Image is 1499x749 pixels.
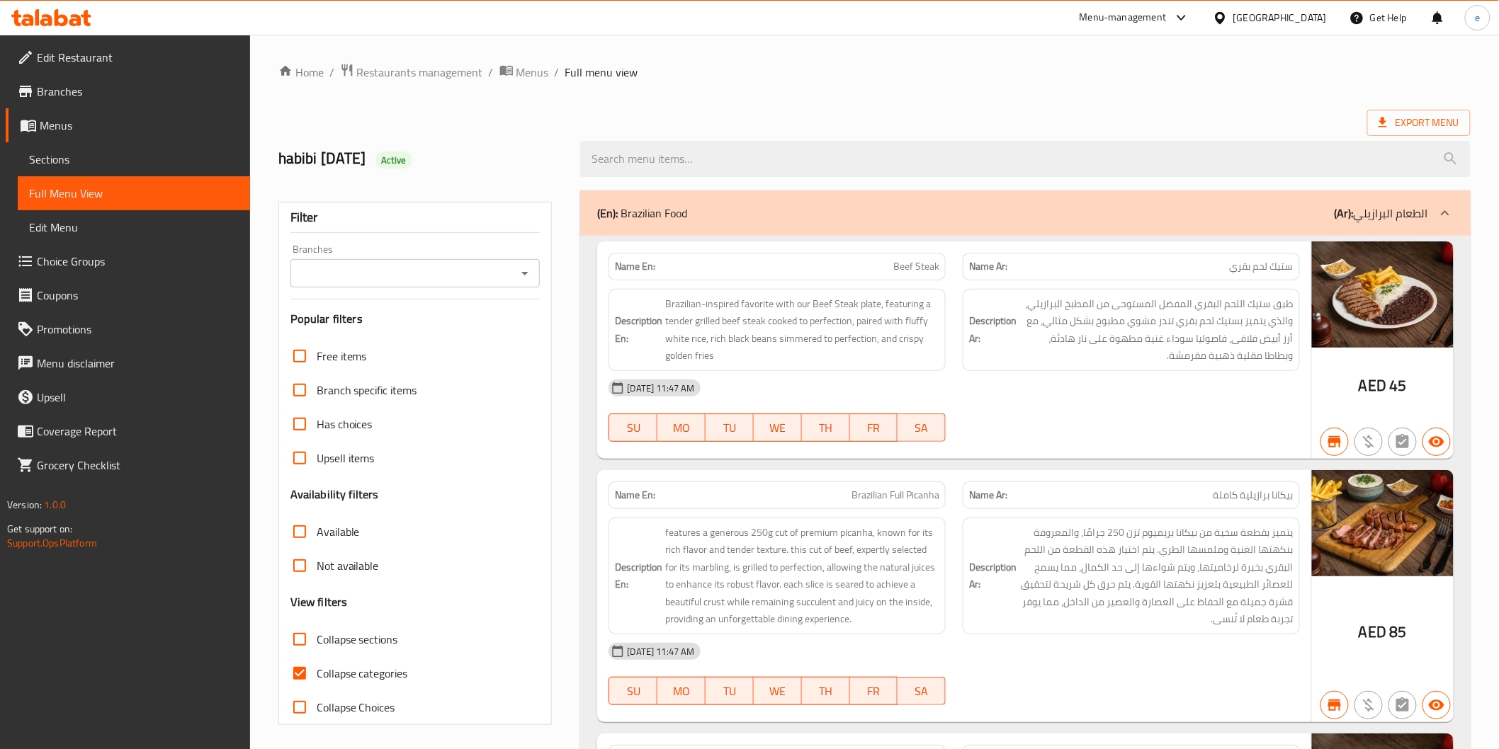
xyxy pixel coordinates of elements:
[18,142,250,176] a: Sections
[29,219,239,236] span: Edit Menu
[597,202,618,224] b: (En):
[615,312,662,347] strong: Description En:
[893,259,939,274] span: Beef Steak
[489,64,494,81] li: /
[317,450,375,467] span: Upsell items
[621,645,700,658] span: [DATE] 11:47 AM
[317,699,395,716] span: Collapse Choices
[802,413,850,442] button: TH
[278,64,324,81] a: Home
[663,418,700,438] span: MO
[1390,372,1407,399] span: 45
[1388,428,1417,456] button: Not has choices
[711,418,748,438] span: TU
[1388,691,1417,719] button: Not has choices
[580,190,1470,236] div: (En): Brazilian Food(Ar):الطعام البرازيلي
[615,681,652,702] span: SU
[856,418,893,438] span: FR
[6,380,250,414] a: Upsell
[1019,524,1294,628] span: يتميز بقطعة سخية من بيكانا بريميوم تزن 250 جرامًا، والمعروفة بنكهتها الغنية وملمسها الطري. يتم اخ...
[555,64,560,81] li: /
[580,141,1470,177] input: search
[1019,295,1294,365] span: طبق ستيك اللحم البقري المفضل المستوحى من المطبخ البرازيلي، والذي يتميز بستيك لحم بقري تندر مشوي م...
[6,312,250,346] a: Promotions
[317,348,367,365] span: Free items
[597,205,687,222] p: Brazilian Food
[615,488,655,503] strong: Name En:
[375,151,412,168] div: Active
[621,382,700,395] span: [DATE] 11:47 AM
[1312,241,1454,348] img: Beef_Steak638851651942384556.jpg
[706,413,754,442] button: TU
[18,210,250,244] a: Edit Menu
[6,346,250,380] a: Menu disclaimer
[759,418,796,438] span: WE
[565,64,638,81] span: Full menu view
[969,559,1017,593] strong: Description Ar:
[7,520,72,538] span: Get support on:
[898,413,946,442] button: SA
[290,594,348,610] h3: View filters
[329,64,334,81] li: /
[44,496,66,514] span: 1.0.0
[290,486,379,503] h3: Availability filters
[657,413,706,442] button: MO
[317,631,398,648] span: Collapse sections
[317,416,373,433] span: Has choices
[657,677,706,705] button: MO
[6,414,250,448] a: Coverage Report
[40,117,239,134] span: Menus
[6,278,250,312] a: Coupons
[759,681,796,702] span: WE
[317,523,360,540] span: Available
[317,382,417,399] span: Branch specific items
[317,557,379,574] span: Not available
[515,263,535,283] button: Open
[37,389,239,406] span: Upsell
[615,418,652,438] span: SU
[1312,470,1454,576] img: Brazilian_Full_Picanha638851651941526926.jpg
[1475,10,1480,25] span: e
[615,259,655,274] strong: Name En:
[1390,618,1407,646] span: 85
[1354,691,1383,719] button: Purchased item
[375,154,412,167] span: Active
[856,681,893,702] span: FR
[29,151,239,168] span: Sections
[615,559,662,593] strong: Description En:
[754,677,802,705] button: WE
[29,185,239,202] span: Full Menu View
[6,448,250,482] a: Grocery Checklist
[6,244,250,278] a: Choice Groups
[37,49,239,66] span: Edit Restaurant
[1422,428,1451,456] button: Available
[1359,618,1386,646] span: AED
[663,681,700,702] span: MO
[278,63,1471,81] nav: breadcrumb
[37,423,239,440] span: Coverage Report
[969,488,1007,503] strong: Name Ar:
[7,534,97,552] a: Support.OpsPlatform
[1335,202,1354,224] b: (Ar):
[1335,205,1428,222] p: الطعام البرازيلي
[516,64,549,81] span: Menus
[665,524,939,628] span: features a generous 250g cut of premium picanha, known for its rich flavor and tender texture. th...
[290,202,541,233] div: Filter
[1422,691,1451,719] button: Available
[1367,110,1471,136] span: Export Menu
[969,312,1017,347] strong: Description Ar:
[808,681,844,702] span: TH
[317,665,408,682] span: Collapse categories
[850,677,898,705] button: FR
[903,418,940,438] span: SA
[802,677,850,705] button: TH
[754,413,802,442] button: WE
[37,287,239,304] span: Coupons
[898,677,946,705] button: SA
[37,457,239,474] span: Grocery Checklist
[1320,428,1349,456] button: Branch specific item
[1359,372,1386,399] span: AED
[1233,10,1327,25] div: [GEOGRAPHIC_DATA]
[665,295,939,365] span: Brazilian-inspired favorite with our Beef Steak plate, featuring a tender grilled beef steak cook...
[37,83,239,100] span: Branches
